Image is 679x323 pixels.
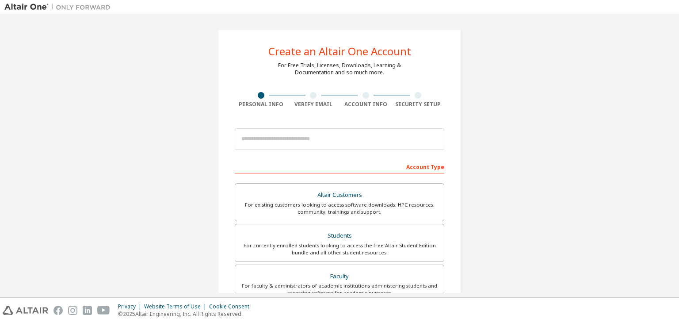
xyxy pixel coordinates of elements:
img: Altair One [4,3,115,12]
img: facebook.svg [53,306,63,315]
div: For existing customers looking to access software downloads, HPC resources, community, trainings ... [240,201,439,215]
div: For faculty & administrators of academic institutions administering students and accessing softwa... [240,282,439,296]
div: For Free Trials, Licenses, Downloads, Learning & Documentation and so much more. [278,62,401,76]
div: Account Info [339,101,392,108]
img: linkedin.svg [83,306,92,315]
div: Privacy [118,303,144,310]
img: youtube.svg [97,306,110,315]
div: Personal Info [235,101,287,108]
div: Cookie Consent [209,303,255,310]
div: For currently enrolled students looking to access the free Altair Student Edition bundle and all ... [240,242,439,256]
div: Website Terms of Use [144,303,209,310]
img: altair_logo.svg [3,306,48,315]
img: instagram.svg [68,306,77,315]
div: Security Setup [392,101,445,108]
div: Altair Customers [240,189,439,201]
div: Create an Altair One Account [268,46,411,57]
div: Verify Email [287,101,340,108]
p: © 2025 Altair Engineering, Inc. All Rights Reserved. [118,310,255,318]
div: Account Type [235,159,444,173]
div: Faculty [240,270,439,283]
div: Students [240,230,439,242]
